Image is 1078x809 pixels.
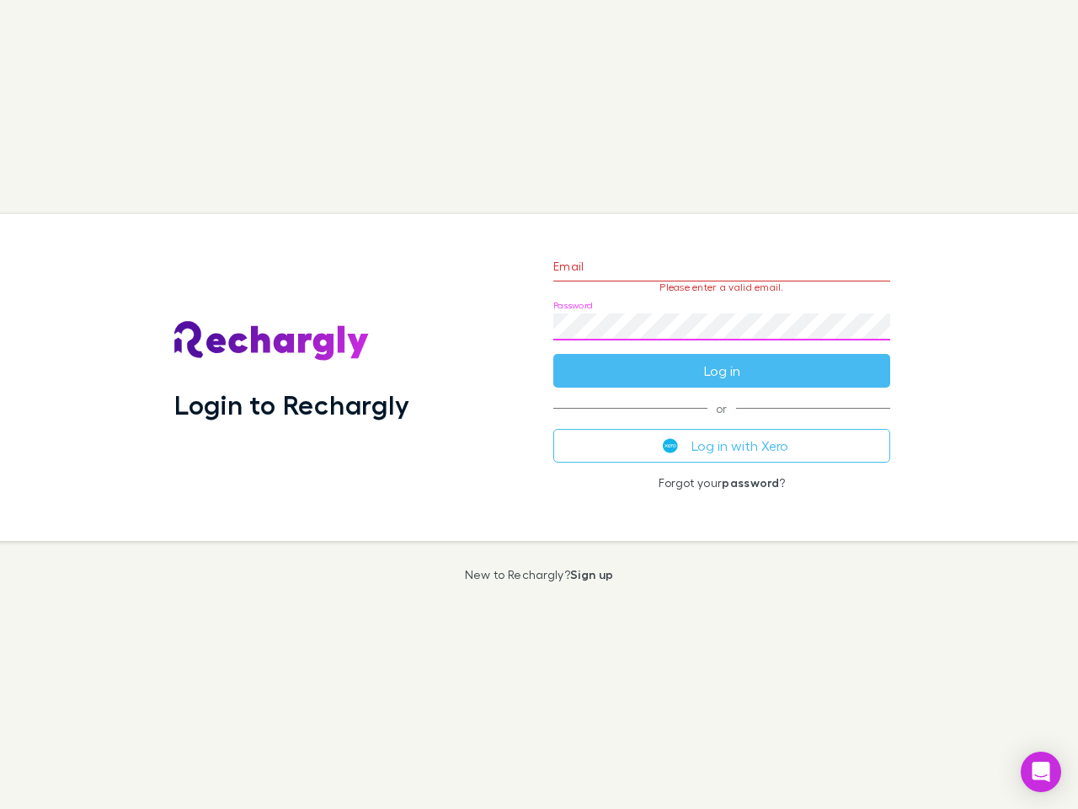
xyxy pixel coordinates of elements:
[553,476,890,490] p: Forgot your ?
[174,388,409,421] h1: Login to Rechargly
[722,475,779,490] a: password
[553,281,890,293] p: Please enter a valid email.
[1021,752,1061,792] div: Open Intercom Messenger
[553,299,593,312] label: Password
[553,429,890,463] button: Log in with Xero
[174,321,370,362] img: Rechargly's Logo
[663,438,678,453] img: Xero's logo
[465,568,614,581] p: New to Rechargly?
[553,354,890,388] button: Log in
[570,567,613,581] a: Sign up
